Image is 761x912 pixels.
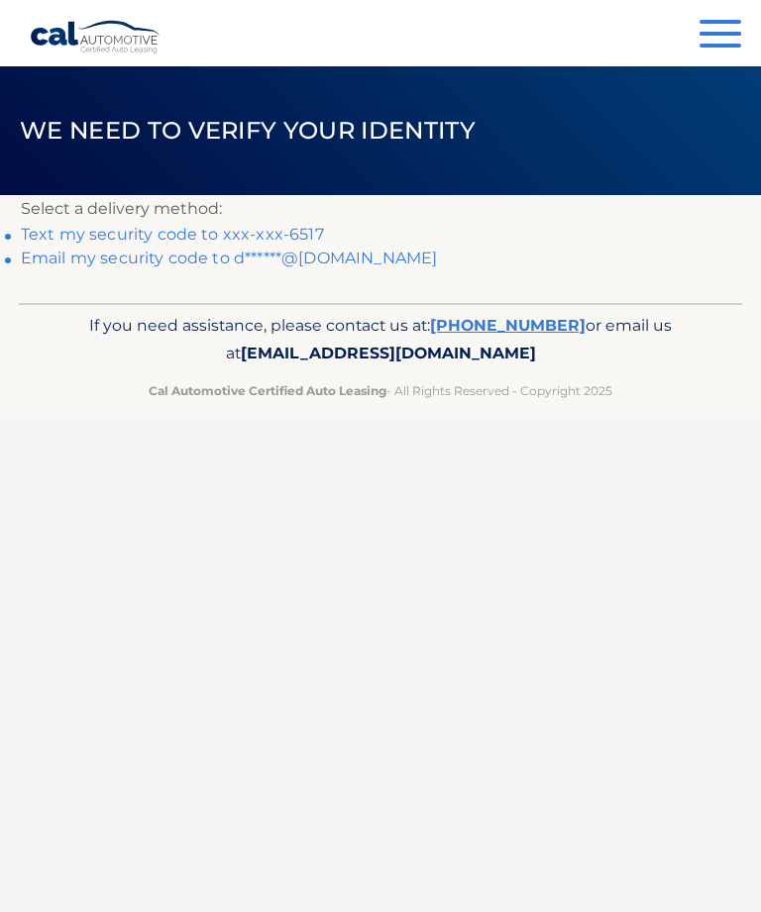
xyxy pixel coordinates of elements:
[21,249,438,267] a: Email my security code to d******@[DOMAIN_NAME]
[21,225,324,244] a: Text my security code to xxx-xxx-6517
[49,312,712,368] p: If you need assistance, please contact us at: or email us at
[30,20,162,54] a: Cal Automotive
[241,344,536,362] span: [EMAIL_ADDRESS][DOMAIN_NAME]
[20,116,476,145] span: We need to verify your identity
[149,383,386,398] strong: Cal Automotive Certified Auto Leasing
[700,20,741,52] button: Menu
[430,316,586,335] a: [PHONE_NUMBER]
[49,380,712,401] p: - All Rights Reserved - Copyright 2025
[21,195,740,223] p: Select a delivery method:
